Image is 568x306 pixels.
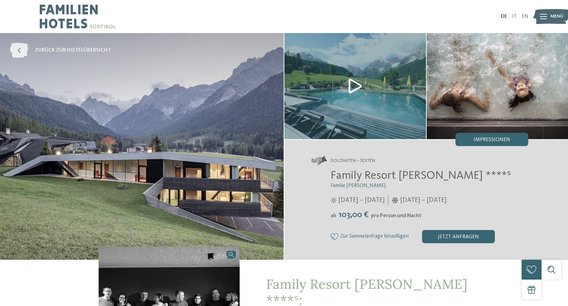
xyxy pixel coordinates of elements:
[331,197,337,203] i: Öffnungszeiten im Sommer
[331,213,336,218] span: ab
[512,14,517,19] a: IT
[35,47,111,54] span: zurück zur Hotelübersicht
[337,210,370,219] span: 103,00 €
[422,230,495,243] div: jetzt anfragen
[338,196,385,205] span: [DATE] – [DATE]
[331,183,386,188] span: Familie [PERSON_NAME]
[501,14,507,19] a: DE
[550,13,563,20] span: Menü
[331,170,511,181] span: Family Resort [PERSON_NAME] ****ˢ
[474,137,510,142] span: Impressionen
[331,158,375,164] span: Dolomiten – Sexten
[392,197,399,203] i: Öffnungszeiten im Winter
[340,234,409,240] span: Zur Sammelanfrage hinzufügen
[371,213,421,218] span: pro Person und Nacht
[400,196,447,205] span: [DATE] – [DATE]
[284,33,426,139] img: Unser Familienhotel in Sexten, euer Urlaubszuhause in den Dolomiten
[10,43,111,58] a: zurück zur Hotelübersicht
[522,14,528,19] a: EN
